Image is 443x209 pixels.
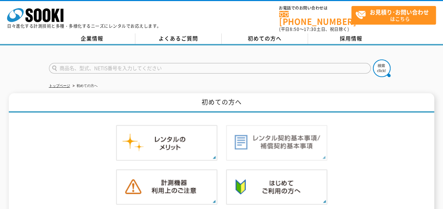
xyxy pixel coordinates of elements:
[308,33,394,44] a: 採用情報
[226,125,327,161] img: レンタル契約基本事項／補償契約基本事項
[49,63,371,74] input: 商品名、型式、NETIS番号を入力してください
[49,84,70,88] a: トップページ
[370,8,429,16] strong: お見積り･お問い合わせ
[7,24,161,28] p: 日々進化する計測技術と多種・多様化するニーズにレンタルでお応えします。
[226,169,327,205] img: 初めての方へ
[279,11,351,25] a: [PHONE_NUMBER]
[116,169,217,205] img: 計測機器ご利用上のご注意
[135,33,222,44] a: よくあるご質問
[351,6,436,25] a: お見積り･お問い合わせはこちら
[49,33,135,44] a: 企業情報
[222,33,308,44] a: 初めての方へ
[304,26,316,32] span: 17:30
[373,59,390,77] img: btn_search.png
[279,6,351,10] span: お電話でのお問い合わせは
[279,26,349,32] span: (平日 ～ 土日、祝日除く)
[71,82,98,90] li: 初めての方へ
[248,34,282,42] span: 初めての方へ
[355,6,436,24] span: はこちら
[9,93,434,113] h1: 初めての方へ
[290,26,300,32] span: 8:50
[116,125,217,161] img: レンタルのメリット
